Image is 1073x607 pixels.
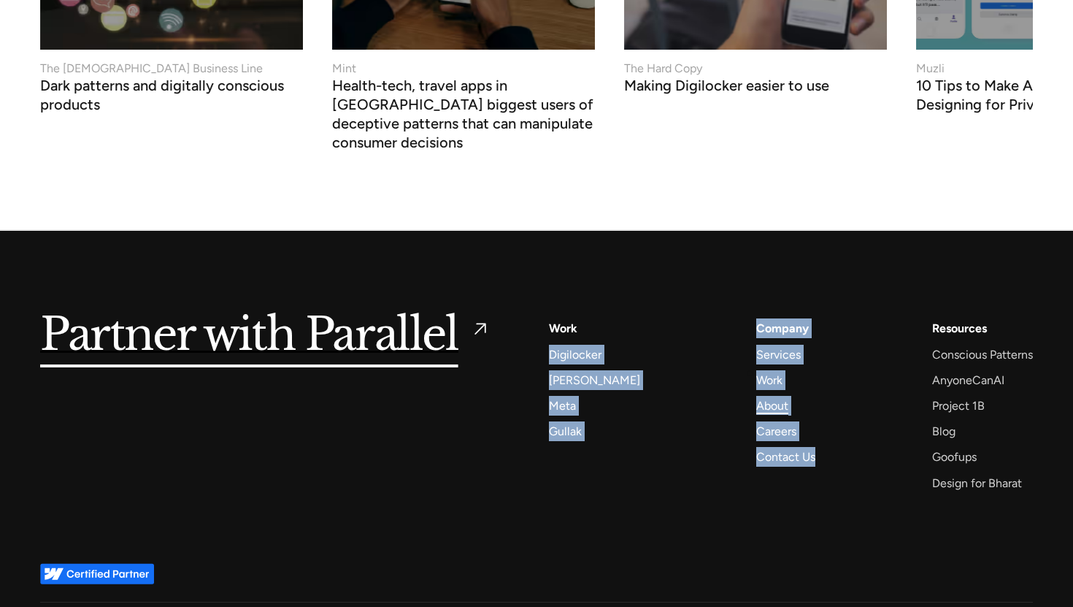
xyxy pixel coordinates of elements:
[549,345,601,364] a: Digilocker
[40,60,263,77] div: The [DEMOGRAPHIC_DATA] Business Line
[756,370,782,390] a: Work
[932,370,1004,390] a: AnyoneCanAI
[624,60,702,77] div: The Hard Copy
[332,80,595,152] h3: Health-tech, travel apps in [GEOGRAPHIC_DATA] biggest users of deceptive patterns that can manipu...
[549,421,582,441] a: Gullak
[932,421,955,441] a: Blog
[756,421,796,441] a: Careers
[332,60,356,77] div: Mint
[549,370,640,390] a: [PERSON_NAME]
[916,60,945,77] div: Muzli
[624,80,829,95] h3: Making Digilocker easier to use
[932,447,977,467] a: Goofups
[756,345,801,364] a: Services
[932,473,1022,493] a: Design for Bharat
[932,345,1033,364] a: Conscious Patterns
[756,318,809,338] a: Company
[549,396,576,416] a: Meta
[756,396,788,416] a: About
[932,396,985,416] a: Project 1B
[40,318,491,352] a: Partner with Parallel
[932,318,987,338] div: Resources
[40,80,303,114] h3: Dark patterns and digitally conscious products
[40,318,458,352] h5: Partner with Parallel
[756,447,815,467] a: Contact Us
[549,318,577,338] a: Work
